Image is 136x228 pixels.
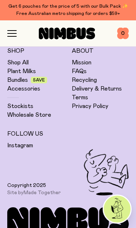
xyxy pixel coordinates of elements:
[72,59,91,66] a: Mission
[104,196,131,223] img: agent
[7,3,129,17] div: Get 6 pouches for the price of 5 with our Bulk Pack ✨ Free Australian metro shipping for orders $59+
[7,85,40,92] a: Accessories
[7,142,33,149] a: Instagram
[7,103,33,110] a: Stockists
[7,130,65,137] h5: Follow Us
[7,47,65,55] h5: Shop
[72,85,122,92] a: Delivery & Returns
[72,103,108,110] a: Privacy Policy
[72,76,97,84] a: Recycling
[7,183,46,188] span: Copyright 2025
[7,59,29,66] a: Shop All
[72,94,88,101] a: Terms
[72,47,129,55] h5: About
[33,78,45,82] span: Save
[7,76,28,84] a: Bundles
[7,111,51,119] a: Wholesale Store
[7,190,61,196] span: Site by
[7,68,36,75] a: Plant Milks
[24,190,61,195] a: Made Together
[117,28,129,39] button: 0
[72,68,87,75] a: FAQs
